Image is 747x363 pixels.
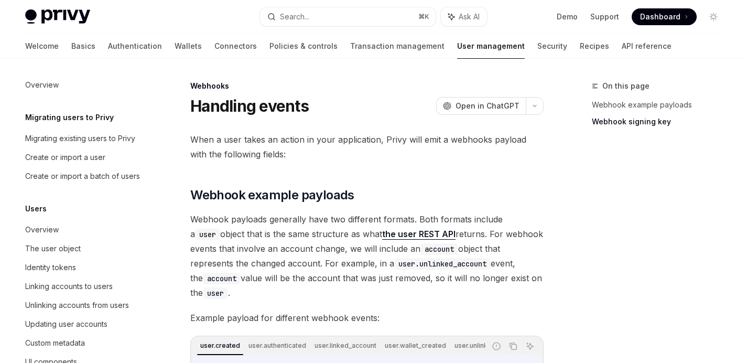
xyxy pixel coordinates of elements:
div: user.created [197,339,243,352]
div: Create or import a batch of users [25,170,140,183]
span: Example payload for different webhook events: [190,311,544,325]
div: user.unlinked_account [451,339,527,352]
div: Overview [25,79,59,91]
span: Ask AI [459,12,480,22]
span: Open in ChatGPT [456,101,519,111]
div: Overview [25,223,59,236]
h1: Handling events [190,97,309,115]
img: light logo [25,9,90,24]
div: Linking accounts to users [25,280,113,293]
a: Policies & controls [269,34,338,59]
h5: Users [25,202,47,215]
a: Custom metadata [17,334,151,353]
a: Wallets [175,34,202,59]
a: Updating user accounts [17,315,151,334]
code: account [203,273,241,284]
div: user.wallet_created [382,339,449,352]
a: Connectors [214,34,257,59]
span: Webhook example payloads [190,187,354,204]
button: Toggle dark mode [705,8,722,25]
code: user.unlinked_account [394,258,491,270]
code: account [420,243,458,255]
a: Linking accounts to users [17,277,151,296]
div: Updating user accounts [25,318,107,330]
div: Create or import a user [25,151,105,164]
span: Dashboard [640,12,680,22]
a: Recipes [580,34,609,59]
a: Webhook signing key [592,113,730,130]
div: user.authenticated [245,339,309,352]
a: Identity tokens [17,258,151,277]
button: Ask AI [523,339,537,353]
h5: Migrating users to Privy [25,111,114,124]
span: On this page [602,80,649,92]
span: Webhook payloads generally have two different formats. Both formats include a object that is the ... [190,212,544,300]
a: Support [590,12,619,22]
a: API reference [622,34,672,59]
a: Transaction management [350,34,445,59]
a: Create or import a batch of users [17,167,151,186]
a: Security [537,34,567,59]
a: Overview [17,76,151,94]
a: Overview [17,220,151,239]
a: Authentication [108,34,162,59]
button: Open in ChatGPT [436,97,526,115]
a: The user object [17,239,151,258]
a: Basics [71,34,95,59]
button: Copy the contents from the code block [506,339,520,353]
a: Create or import a user [17,148,151,167]
div: Unlinking accounts from users [25,299,129,312]
span: ⌘ K [418,13,429,21]
div: Identity tokens [25,261,76,274]
a: Demo [557,12,578,22]
div: Migrating existing users to Privy [25,132,135,145]
button: Report incorrect code [490,339,503,353]
code: user [203,287,228,299]
div: Search... [280,10,309,23]
a: Migrating existing users to Privy [17,129,151,148]
a: Unlinking accounts from users [17,296,151,315]
div: The user object [25,242,81,255]
a: Webhook example payloads [592,97,730,113]
code: user [195,229,220,240]
a: User management [457,34,525,59]
a: the user REST API [382,229,456,240]
span: When a user takes an action in your application, Privy will emit a webhooks payload with the foll... [190,132,544,162]
a: Welcome [25,34,59,59]
div: Webhooks [190,81,544,91]
div: user.linked_account [311,339,380,352]
button: Search...⌘K [260,7,435,26]
button: Ask AI [441,7,487,26]
a: Dashboard [632,8,697,25]
div: Custom metadata [25,337,85,349]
